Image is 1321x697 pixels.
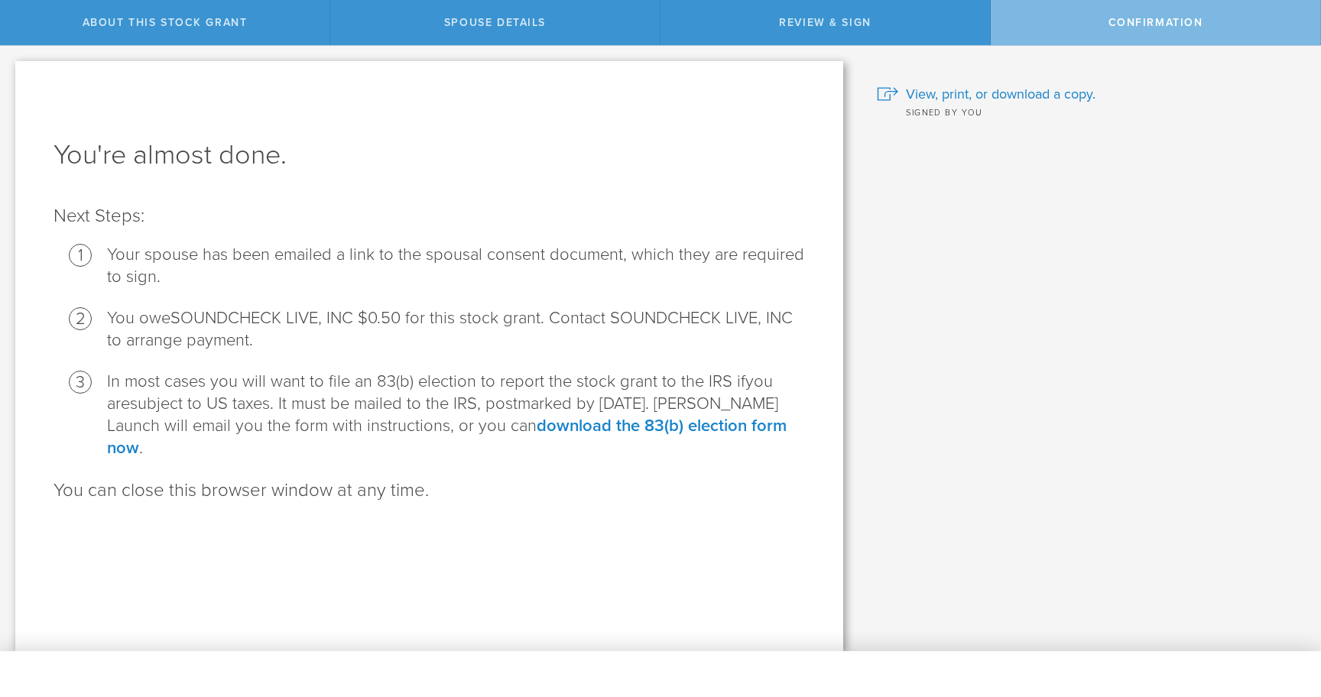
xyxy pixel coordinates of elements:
[107,244,805,288] li: Your spouse has been emailed a link to the spousal consent document, which they are required to s...
[54,137,805,173] h1: You're almost done.
[444,16,546,29] span: Spouse Details
[107,307,805,352] li: SOUNDCHECK LIVE, INC $0.50 for this stock grant. Contact SOUNDCHECK LIVE, INC to arrange payment.
[779,16,871,29] span: Review & Sign
[906,84,1095,104] span: View, print, or download a copy.
[83,16,248,29] span: About this stock grant
[877,104,1298,119] div: Signed by you
[54,478,805,503] p: You can close this browser window at any time.
[107,371,805,459] li: In most cases you will want to file an 83(b) election to report the stock grant to the IRS if sub...
[54,204,805,229] p: Next Steps:
[107,308,170,328] span: You owe
[1108,16,1203,29] span: Confirmation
